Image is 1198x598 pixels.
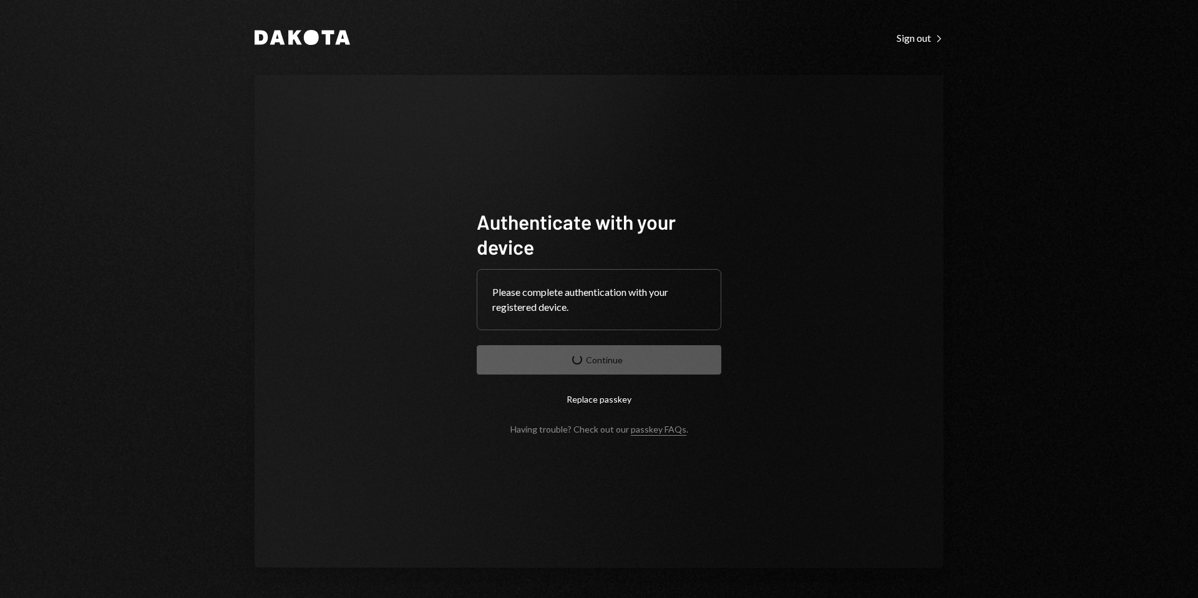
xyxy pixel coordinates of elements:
[477,209,721,259] h1: Authenticate with your device
[492,285,706,315] div: Please complete authentication with your registered device.
[477,385,721,414] button: Replace passkey
[897,31,943,44] a: Sign out
[631,424,686,436] a: passkey FAQs
[897,32,943,44] div: Sign out
[510,424,688,434] div: Having trouble? Check out our .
